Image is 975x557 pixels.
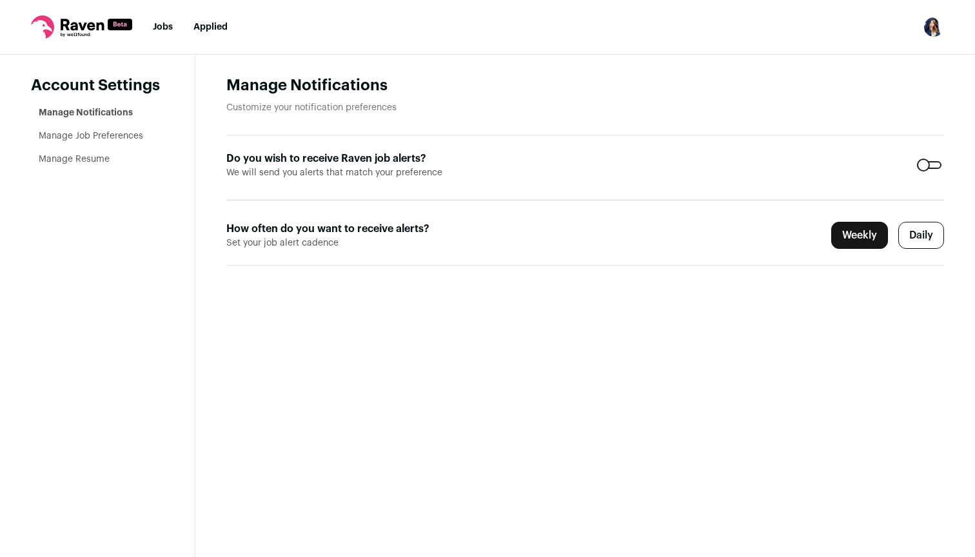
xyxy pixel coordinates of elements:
h1: Manage Notifications [226,75,944,96]
a: Manage Job Preferences [39,132,143,141]
label: Do you wish to receive Raven job alerts? [226,151,457,166]
img: 7868834-medium_jpg [923,17,944,37]
label: Weekly [831,222,888,249]
label: Daily [898,222,944,249]
span: We will send you alerts that match your preference [226,166,457,179]
p: Customize your notification preferences [226,101,944,114]
a: Manage Resume [39,155,110,164]
a: Applied [193,23,228,32]
label: How often do you want to receive alerts? [226,221,457,237]
a: Manage Notifications [39,108,133,117]
button: Open dropdown [923,17,944,37]
header: Account Settings [31,75,164,96]
a: Jobs [153,23,173,32]
span: Set your job alert cadence [226,237,457,249]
